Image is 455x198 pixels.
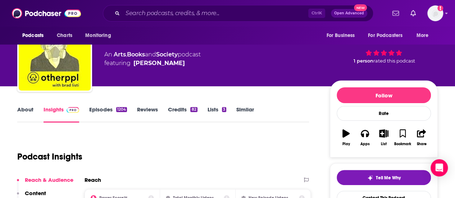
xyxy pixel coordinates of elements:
button: Play [337,125,355,151]
span: Ctrl K [308,9,325,18]
div: 61 1 personrated this podcast [330,24,438,68]
img: Podchaser - Follow, Share and Rate Podcasts [12,6,81,20]
button: Apps [355,125,374,151]
img: Podchaser Pro [67,107,79,113]
a: Similar [236,106,254,123]
a: Society [156,51,178,58]
span: More [417,31,429,41]
div: Apps [360,142,370,146]
p: Reach & Audience [25,176,73,183]
h1: Podcast Insights [17,151,82,162]
span: Tell Me Why [376,175,401,181]
button: open menu [321,29,364,42]
h2: Reach [85,176,101,183]
span: 1 person [354,58,373,64]
div: List [381,142,387,146]
button: List [374,125,393,151]
button: Bookmark [393,125,412,151]
button: open menu [17,29,53,42]
img: User Profile [427,5,443,21]
div: 82 [190,107,197,112]
a: Show notifications dropdown [408,7,419,19]
svg: Add a profile image [437,5,443,11]
div: Search podcasts, credits, & more... [103,5,373,22]
a: Reviews [137,106,158,123]
span: rated this podcast [373,58,415,64]
a: Show notifications dropdown [390,7,402,19]
div: 1204 [116,107,127,112]
button: tell me why sparkleTell Me Why [337,170,431,185]
button: open menu [411,29,438,42]
div: Play [342,142,350,146]
a: Books [127,51,145,58]
div: Share [417,142,426,146]
button: open menu [363,29,413,42]
button: Follow [337,87,431,103]
span: featuring [104,59,201,68]
a: About [17,106,33,123]
div: Open Intercom Messenger [431,159,448,176]
a: Episodes1204 [89,106,127,123]
a: InsightsPodchaser Pro [44,106,79,123]
img: tell me why sparkle [367,175,373,181]
a: Credits82 [168,106,197,123]
a: Lists3 [208,106,226,123]
button: open menu [80,29,120,42]
span: Podcasts [22,31,44,41]
span: New [354,4,367,11]
button: Open AdvancedNew [331,9,367,18]
button: Show profile menu [427,5,443,21]
p: Content [25,190,46,197]
span: and [145,51,156,58]
div: An podcast [104,50,201,68]
button: Reach & Audience [17,176,73,190]
span: For Business [326,31,355,41]
span: , [126,51,127,58]
span: Charts [57,31,72,41]
span: Logged in as mdekoning [427,5,443,21]
div: Bookmark [394,142,411,146]
a: Charts [52,29,77,42]
span: Open Advanced [334,11,364,15]
button: Share [412,125,431,151]
span: For Podcasters [368,31,402,41]
span: Monitoring [85,31,111,41]
a: Arts [114,51,126,58]
a: Brad Listi [133,59,185,68]
img: Otherppl with Brad Listi [19,19,91,91]
div: 3 [222,107,226,112]
input: Search podcasts, credits, & more... [123,8,308,19]
div: Rate [337,106,431,121]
